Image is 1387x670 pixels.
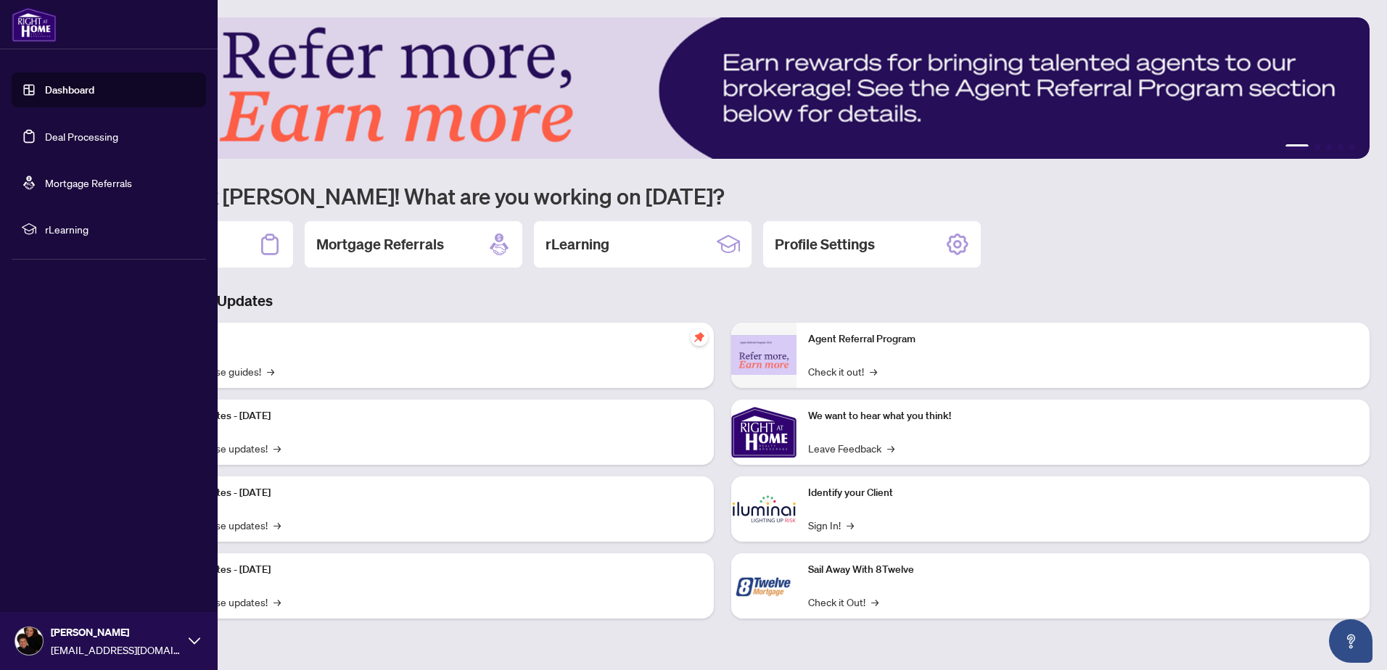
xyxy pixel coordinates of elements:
h3: Brokerage & Industry Updates [75,291,1370,311]
h1: Welcome back [PERSON_NAME]! What are you working on [DATE]? [75,182,1370,210]
span: → [273,517,281,533]
span: pushpin [691,328,708,346]
img: Profile Icon [15,627,43,655]
span: → [273,594,281,610]
p: We want to hear what you think! [808,408,1358,424]
button: 2 [1314,144,1320,150]
p: Self-Help [152,331,702,347]
p: Agent Referral Program [808,331,1358,347]
a: Leave Feedback→ [808,440,894,456]
img: Sail Away With 8Twelve [731,553,797,619]
h2: Profile Settings [775,234,875,255]
img: Slide 0 [75,17,1370,159]
span: → [887,440,894,456]
span: [EMAIL_ADDRESS][DOMAIN_NAME] [51,642,181,658]
a: Deal Processing [45,130,118,143]
p: Platform Updates - [DATE] [152,562,702,578]
button: 3 [1326,144,1332,150]
span: rLearning [45,221,196,237]
a: Check it Out!→ [808,594,878,610]
a: Mortgage Referrals [45,176,132,189]
button: 1 [1285,144,1309,150]
span: → [847,517,854,533]
button: Open asap [1329,619,1372,663]
img: Agent Referral Program [731,335,797,375]
p: Platform Updates - [DATE] [152,485,702,501]
img: logo [12,7,57,42]
p: Sail Away With 8Twelve [808,562,1358,578]
span: [PERSON_NAME] [51,624,181,640]
p: Identify your Client [808,485,1358,501]
h2: Mortgage Referrals [316,234,444,255]
button: 5 [1349,144,1355,150]
a: Sign In!→ [808,517,854,533]
span: → [870,363,877,379]
img: We want to hear what you think! [731,400,797,465]
p: Platform Updates - [DATE] [152,408,702,424]
h2: rLearning [546,234,609,255]
span: → [273,440,281,456]
span: → [871,594,878,610]
button: 4 [1338,144,1343,150]
a: Check it out!→ [808,363,877,379]
a: Dashboard [45,83,94,96]
img: Identify your Client [731,476,797,542]
span: → [267,363,274,379]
